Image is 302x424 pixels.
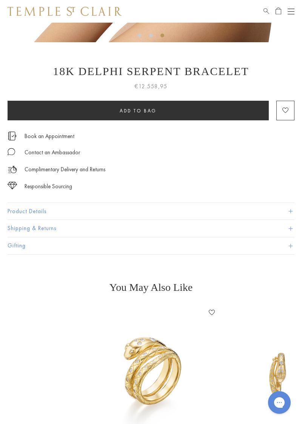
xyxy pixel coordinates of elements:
div: Responsible Sourcing [25,182,72,191]
iframe: Gorgias live chat messenger [264,389,294,416]
h1: 18K Delphi Serpent Bracelet [8,65,294,78]
span: €12.558,95 [135,81,167,91]
button: Shipping & Returns [8,220,294,237]
button: Product Details [8,203,294,220]
img: MessageIcon-01_2.svg [8,148,15,155]
img: icon_appointment.svg [8,132,17,140]
a: Book an Appointment [25,132,74,140]
img: Temple St. Clair [8,7,122,16]
button: Open navigation [288,7,294,16]
img: icon_delivery.svg [8,165,17,174]
a: Search [263,7,269,16]
a: Open Shopping Bag [276,7,281,16]
div: Contact an Ambassador [25,148,80,157]
h3: You May Also Like [19,281,283,293]
button: Gifting [8,237,294,254]
span: Add to bag [120,108,157,114]
img: icon_sourcing.svg [8,182,17,189]
button: Add to bag [8,101,269,120]
p: Complimentary Delivery and Returns [25,165,105,174]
